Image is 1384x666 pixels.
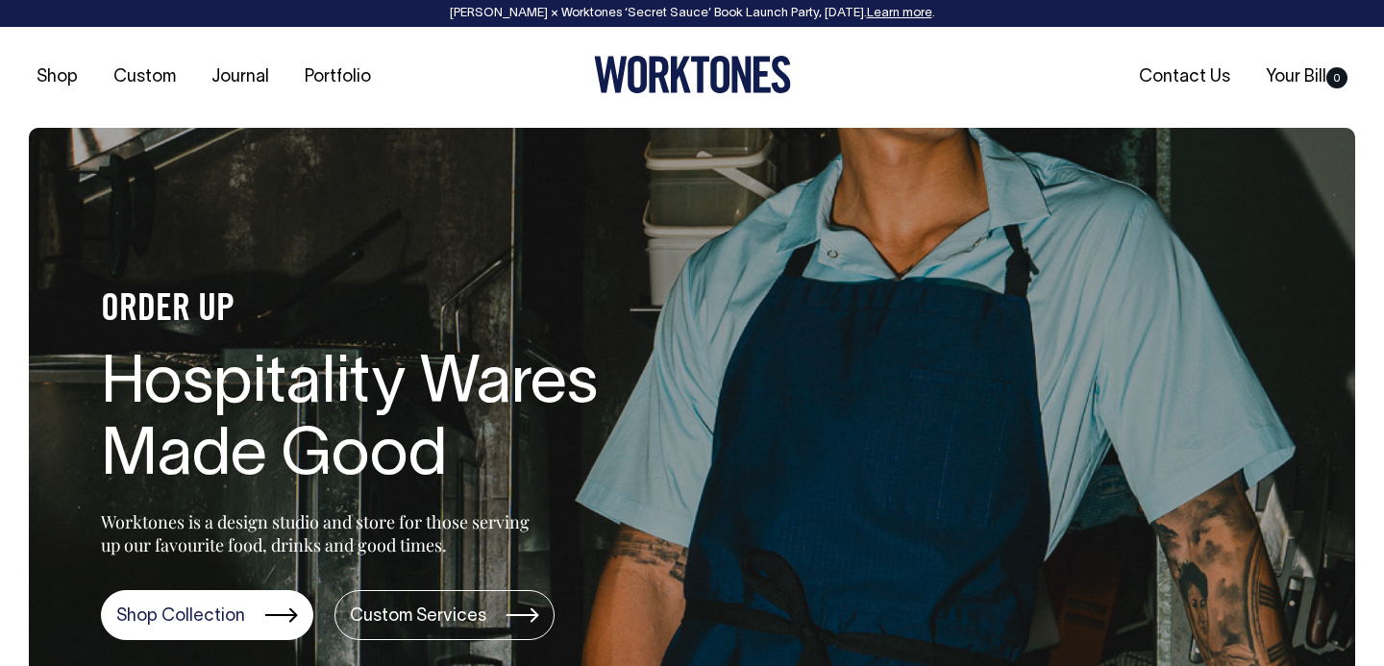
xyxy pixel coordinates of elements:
div: [PERSON_NAME] × Worktones ‘Secret Sauce’ Book Launch Party, [DATE]. . [19,7,1365,20]
a: Contact Us [1131,62,1238,93]
a: Journal [204,62,277,93]
a: Your Bill0 [1258,62,1355,93]
a: Custom Services [334,590,555,640]
a: Shop [29,62,86,93]
a: Shop Collection [101,590,313,640]
p: Worktones is a design studio and store for those serving up our favourite food, drinks and good t... [101,510,538,556]
a: Portfolio [297,62,379,93]
h4: ORDER UP [101,290,716,331]
a: Custom [106,62,184,93]
h1: Hospitality Wares Made Good [101,350,716,494]
a: Learn more [867,8,932,19]
span: 0 [1326,67,1347,88]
